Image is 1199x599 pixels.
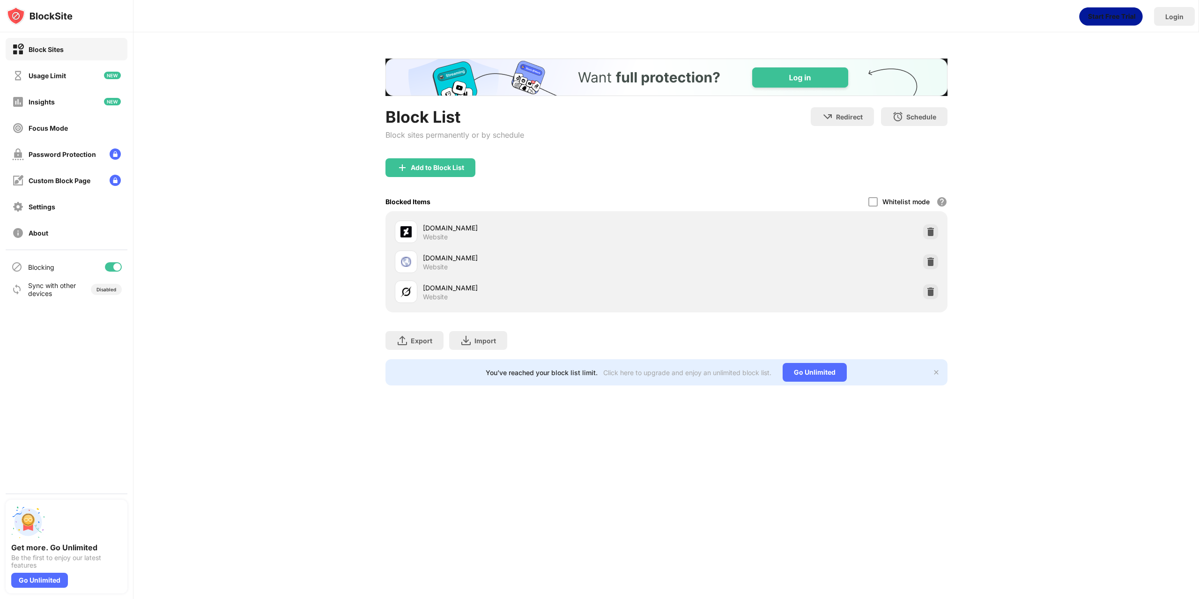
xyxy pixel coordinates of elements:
[29,229,48,237] div: About
[1079,7,1143,26] div: animation
[110,175,121,186] img: lock-menu.svg
[96,287,116,292] div: Disabled
[423,263,448,271] div: Website
[29,150,96,158] div: Password Protection
[29,98,55,106] div: Insights
[411,164,464,171] div: Add to Block List
[11,543,122,552] div: Get more. Go Unlimited
[29,45,64,53] div: Block Sites
[11,554,122,569] div: Be the first to enjoy our latest features
[400,256,412,267] img: favicons
[28,281,76,297] div: Sync with other devices
[11,505,45,539] img: push-unlimited.svg
[104,98,121,105] img: new-icon.svg
[11,284,22,295] img: sync-icon.svg
[423,283,666,293] div: [DOMAIN_NAME]
[12,175,24,186] img: customize-block-page-off.svg
[423,223,666,233] div: [DOMAIN_NAME]
[11,261,22,273] img: blocking-icon.svg
[29,203,55,211] div: Settings
[29,177,90,185] div: Custom Block Page
[28,263,54,271] div: Blocking
[603,369,771,377] div: Click here to upgrade and enjoy an unlimited block list.
[882,198,930,206] div: Whitelist mode
[836,113,863,121] div: Redirect
[411,337,432,345] div: Export
[400,226,412,237] img: favicons
[12,148,24,160] img: password-protection-off.svg
[12,122,24,134] img: focus-off.svg
[29,124,68,132] div: Focus Mode
[906,113,936,121] div: Schedule
[12,96,24,108] img: insights-off.svg
[933,369,940,376] img: x-button.svg
[423,253,666,263] div: [DOMAIN_NAME]
[12,227,24,239] img: about-off.svg
[423,293,448,301] div: Website
[12,70,24,81] img: time-usage-off.svg
[385,130,524,140] div: Block sites permanently or by schedule
[400,286,412,297] img: favicons
[104,72,121,79] img: new-icon.svg
[385,198,430,206] div: Blocked Items
[29,72,66,80] div: Usage Limit
[110,148,121,160] img: lock-menu.svg
[486,369,598,377] div: You’ve reached your block list limit.
[783,363,847,382] div: Go Unlimited
[11,573,68,588] div: Go Unlimited
[12,44,24,55] img: block-on.svg
[385,107,524,126] div: Block List
[423,233,448,241] div: Website
[1165,13,1184,21] div: Login
[12,201,24,213] img: settings-off.svg
[7,7,73,25] img: logo-blocksite.svg
[474,337,496,345] div: Import
[385,59,947,96] iframe: Banner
